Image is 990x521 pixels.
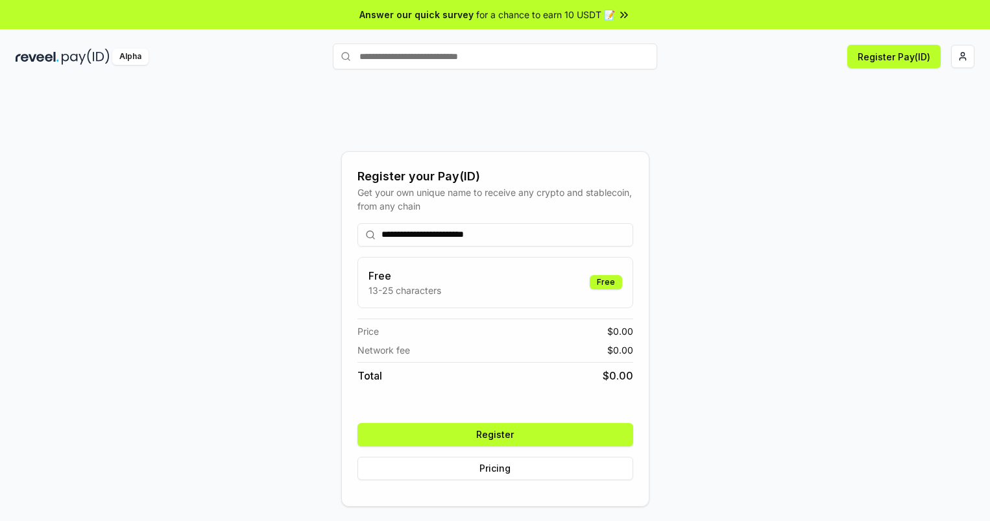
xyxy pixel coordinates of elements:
[847,45,941,68] button: Register Pay(ID)
[607,324,633,338] span: $ 0.00
[368,284,441,297] p: 13-25 characters
[357,457,633,480] button: Pricing
[357,423,633,446] button: Register
[603,368,633,383] span: $ 0.00
[357,368,382,383] span: Total
[357,343,410,357] span: Network fee
[62,49,110,65] img: pay_id
[357,324,379,338] span: Price
[368,268,441,284] h3: Free
[112,49,149,65] div: Alpha
[476,8,615,21] span: for a chance to earn 10 USDT 📝
[357,186,633,213] div: Get your own unique name to receive any crypto and stablecoin, from any chain
[607,343,633,357] span: $ 0.00
[16,49,59,65] img: reveel_dark
[359,8,474,21] span: Answer our quick survey
[357,167,633,186] div: Register your Pay(ID)
[590,275,622,289] div: Free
